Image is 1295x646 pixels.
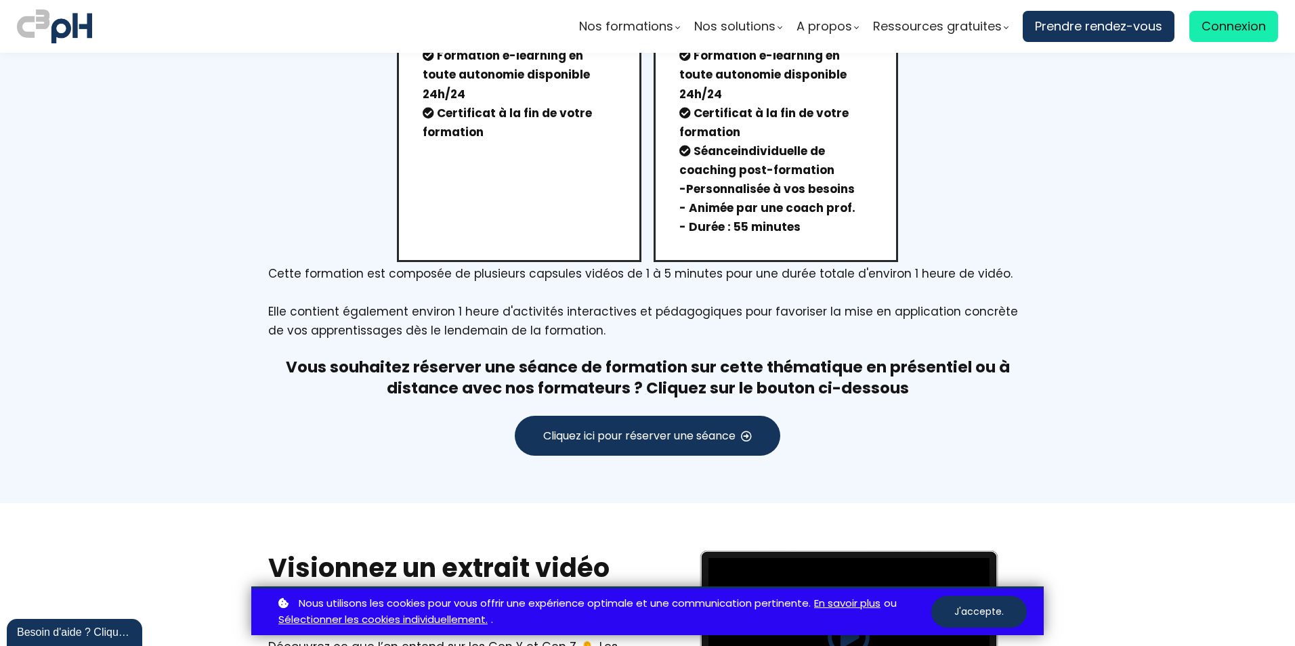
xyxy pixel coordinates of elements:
[931,596,1027,628] button: J'accepte.
[17,7,92,46] img: logo C3PH
[814,595,880,612] a: En savoir plus
[579,16,673,37] span: Nos formations
[515,416,780,456] button: Cliquez ici pour réserver une séance
[679,47,847,102] strong: Formation e-learning en toute autonomie disponible 24h/24
[268,357,1027,399] h2: Vous souhaitez réserver une séance de formation sur cette thématique en présentiel ou à distance ...
[1035,16,1162,37] span: Prendre rendez-vous
[1023,11,1174,42] a: Prendre rendez-vous
[268,264,1027,340] div: Cette formation est composée de plusieurs capsules vidéos de 1 à 5 minutes pour une durée totale ...
[423,47,590,102] strong: Formation e-learning en toute autonomie disponible 24h/24
[873,16,1002,37] span: Ressources gratuites
[543,427,736,444] span: Cliquez ici pour réserver une séance
[423,105,592,140] strong: Certificat à la fin de votre formation
[7,616,145,646] iframe: chat widget
[694,143,738,159] strong: Séance
[797,16,852,37] span: A propos
[694,16,776,37] span: Nos solutions
[679,105,849,140] strong: Certificat à la fin de votre formation
[1202,16,1266,37] span: Connexion
[278,611,488,628] a: Sélectionner les cookies individuellement.
[679,143,855,235] strong: individuelle de coaching post-formation -Personnalisée à vos besoins - Animée par une coach prof....
[299,595,811,612] span: Nous utilisons les cookies pour vous offrir une expérience optimale et une communication pertinente.
[268,551,624,620] h2: Visionnez un extrait vidéo de la formation !
[1189,11,1278,42] a: Connexion
[275,595,931,629] p: ou .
